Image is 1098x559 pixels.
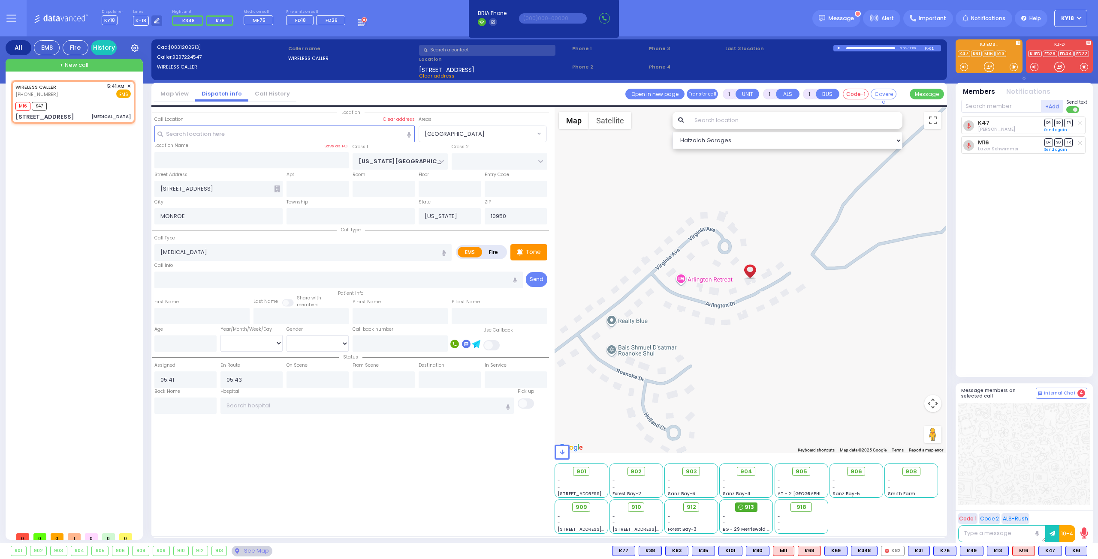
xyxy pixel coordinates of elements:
[112,546,129,556] div: 906
[828,14,854,23] span: Message
[778,490,841,497] span: AT - 2 [GEOGRAPHIC_DATA]
[253,298,278,305] label: Last Name
[154,262,173,269] label: Call Info
[612,520,615,526] span: -
[881,15,894,22] span: Alert
[796,467,807,476] span: 905
[324,143,349,149] label: Save as POI
[244,9,276,15] label: Medic on call
[154,142,188,149] label: Location Name
[778,478,780,484] span: -
[995,51,1006,57] a: K13
[1066,105,1080,114] label: Turn off text
[334,290,368,296] span: Patient info
[1054,10,1087,27] button: KY18
[102,533,115,540] span: 0
[1066,99,1087,105] span: Send text
[11,546,26,556] div: 901
[718,546,742,556] div: K101
[833,484,835,490] span: -
[452,299,480,305] label: P Last Name
[649,63,723,71] span: Phone 4
[668,520,670,526] span: -
[919,15,946,22] span: Important
[419,66,474,72] span: [STREET_ADDRESS]
[978,120,989,126] a: K47
[1001,513,1029,524] button: ALS-Rush
[1028,51,1042,57] a: KJFD
[154,116,184,123] label: Call Location
[353,362,379,369] label: From Scene
[51,533,63,540] span: 0
[419,45,555,56] input: Search a contact
[452,143,469,150] label: Cross 2
[978,139,989,146] a: M16
[776,89,799,99] button: ALS
[525,248,541,257] p: Tone
[689,112,903,129] input: Search location
[337,227,365,233] span: Call type
[1038,546,1062,556] div: BLS
[174,546,189,556] div: 910
[558,478,560,484] span: -
[353,326,393,333] label: Call back number
[933,546,956,556] div: BLS
[1054,119,1063,127] span: SO
[482,247,506,257] label: Fire
[337,109,365,116] span: Location
[639,546,662,556] div: K38
[6,40,31,55] div: All
[909,43,917,53] div: 1:06
[458,247,483,257] label: EMS
[288,45,416,52] label: Caller name
[1077,389,1085,397] span: 4
[798,546,821,556] div: K68
[248,90,296,98] a: Call History
[612,546,635,556] div: BLS
[154,299,179,305] label: First Name
[612,490,641,497] span: Forest Bay-2
[288,55,416,62] label: WIRELESS CALLER
[718,546,742,556] div: BLS
[157,54,285,61] label: Caller:
[958,51,970,57] a: K47
[687,503,696,511] span: 912
[102,15,118,25] span: KY18
[960,546,983,556] div: BLS
[16,533,29,540] span: 0
[558,520,560,526] span: -
[195,90,248,98] a: Dispatch info
[987,546,1009,556] div: K13
[1043,51,1057,57] a: FD29
[220,398,514,414] input: Search hospital
[924,426,941,443] button: Drag Pegman onto the map to open Street View
[778,484,780,490] span: -
[253,17,265,24] span: MF75
[881,546,905,556] div: K82
[557,442,585,453] a: Open this area in Google Maps (opens a new window)
[157,63,285,71] label: WIRELESS CALLER
[1074,51,1089,57] a: FD22
[798,546,821,556] div: ALS
[33,533,46,540] span: 0
[419,116,431,123] label: Areas
[572,45,646,52] span: Phone 1
[778,520,825,526] div: -
[558,513,560,520] span: -
[485,362,507,369] label: In Service
[723,490,751,497] span: Sanz Bay-4
[576,467,586,476] span: 901
[572,63,646,71] span: Phone 2
[15,91,58,98] span: [PHONE_NUMBER]
[1026,42,1093,48] label: KJFD
[1065,546,1087,556] div: BLS
[851,546,878,556] div: BLS
[558,484,560,490] span: -
[824,546,848,556] div: BLS
[1044,390,1076,396] span: Internal Chat
[419,199,431,206] label: State
[295,17,306,24] span: FD18
[773,546,794,556] div: ALS
[888,478,890,484] span: -
[723,478,725,484] span: -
